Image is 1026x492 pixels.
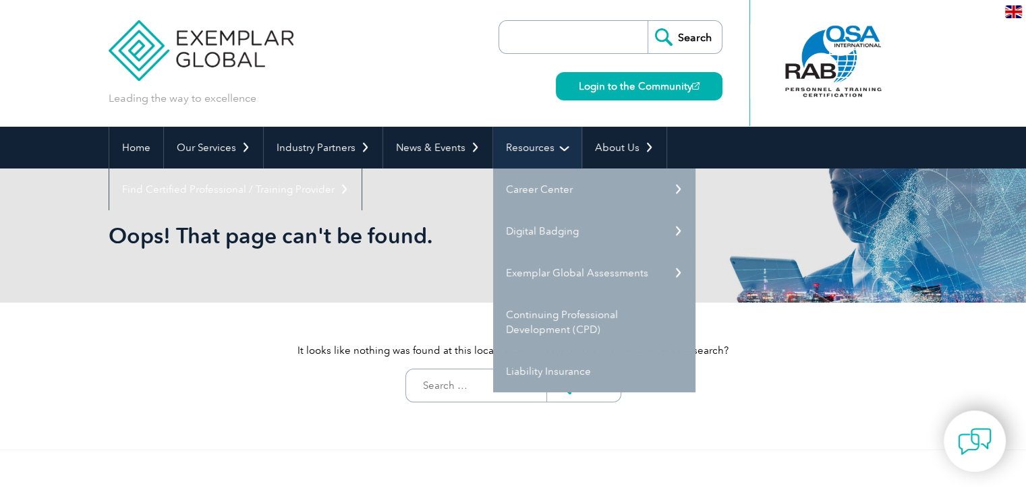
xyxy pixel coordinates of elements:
a: About Us [582,127,666,168]
a: Industry Partners [264,127,382,168]
a: Career Center [493,168,695,210]
a: News & Events [383,127,492,168]
input: Search [648,21,722,53]
img: open_square.png [692,82,700,90]
a: Liability Insurance [493,350,695,392]
a: Our Services [164,127,263,168]
a: Exemplar Global Assessments [493,252,695,294]
a: Login to the Community [556,72,722,100]
a: Home [109,127,163,168]
img: en [1005,5,1022,18]
a: Digital Badging [493,210,695,252]
p: It looks like nothing was found at this location. Maybe try one of the links below or a search? [109,343,918,358]
a: Find Certified Professional / Training Provider [109,168,362,210]
a: Continuing Professional Development (CPD) [493,294,695,350]
h1: Oops! That page can't be found. [109,222,627,249]
p: Leading the way to excellence [109,91,256,106]
img: contact-chat.png [958,425,992,458]
a: Resources [493,127,581,168]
